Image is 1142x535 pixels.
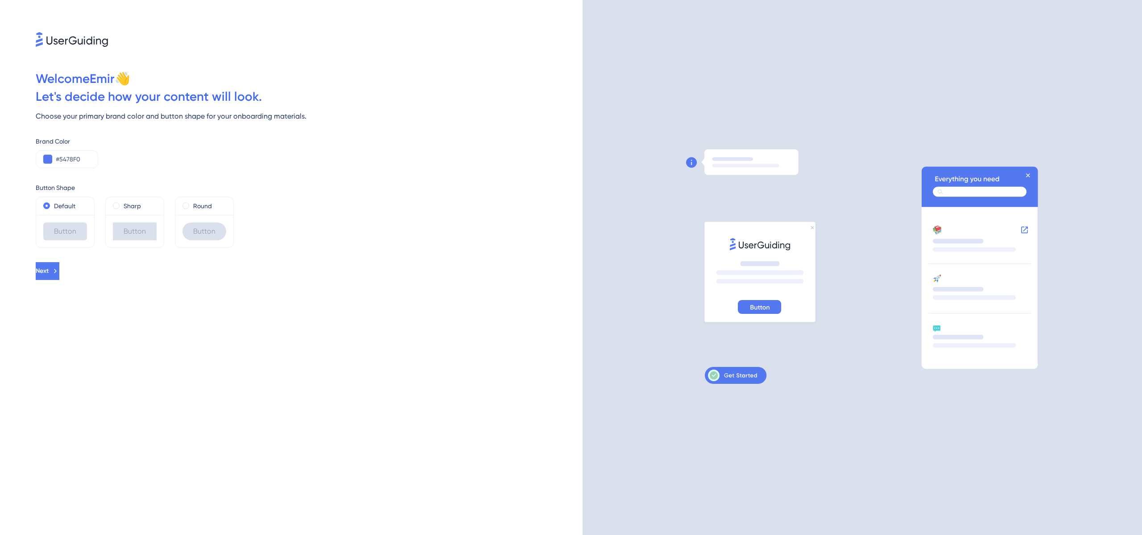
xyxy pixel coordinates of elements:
[36,111,583,122] div: Choose your primary brand color and button shape for your onboarding materials.
[36,262,59,280] button: Next
[43,222,87,240] div: Button
[113,222,157,240] div: Button
[36,266,49,276] span: Next
[36,70,583,88] div: Welcome Emir 👋
[36,136,583,147] div: Brand Color
[36,88,583,106] div: Let ' s decide how your content will look.
[193,201,212,211] label: Round
[124,201,141,211] label: Sharp
[54,201,75,211] label: Default
[36,182,583,193] div: Button Shape
[182,222,226,240] div: Button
